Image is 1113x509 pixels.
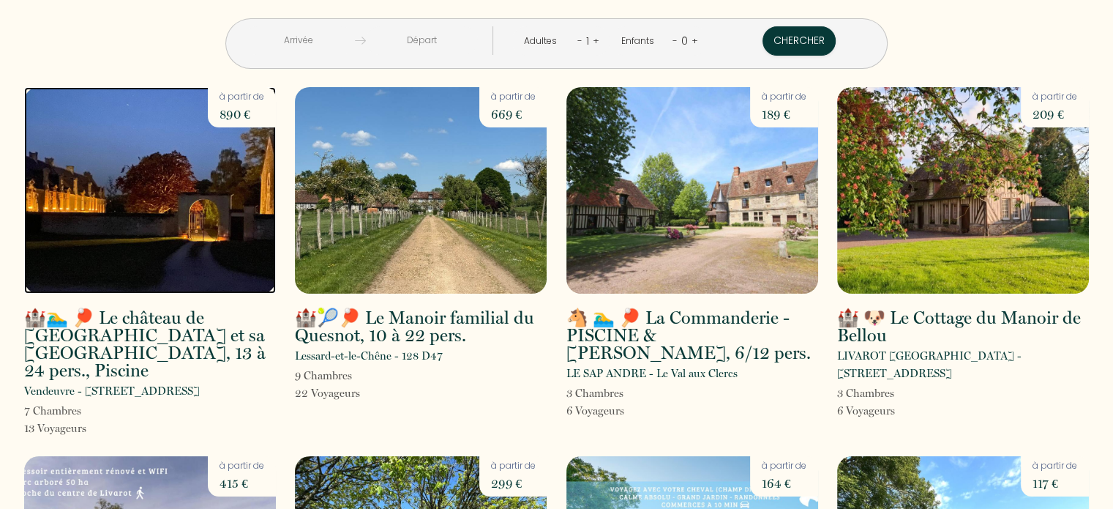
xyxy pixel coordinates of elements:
div: Enfants [621,34,659,48]
p: 3 Chambre [837,384,895,402]
p: 189 € [762,104,806,125]
p: Lessard-et-le-Chêne - 128 D47 [295,347,443,365]
span: s [891,404,895,417]
p: à partir de [1033,90,1077,104]
p: à partir de [491,90,536,104]
h2: 🏰🏊‍♂️ 🏓 Le château de [GEOGRAPHIC_DATA] et sa [GEOGRAPHIC_DATA], 13 à 24 pers., Piscine [24,309,276,379]
h2: 🏰🎾🏓 Le Manoir familial du Quesnot, 10 à 22 pers. [295,309,547,344]
img: guests [355,35,366,46]
a: + [692,34,698,48]
img: rental-image [566,87,818,294]
p: 7 Chambre [24,402,86,420]
p: à partir de [491,459,536,473]
p: 415 € [220,473,264,494]
a: - [672,34,678,48]
span: s [356,387,360,400]
img: rental-image [295,87,547,294]
h2: 🏰 🐶 Le Cottage du Manoir de Bellou [837,309,1089,344]
p: 22 Voyageur [295,384,360,402]
span: s [890,387,894,400]
p: 117 € [1033,473,1077,494]
input: Arrivée [243,26,355,55]
p: 9 Chambre [295,367,360,384]
span: s [82,422,86,435]
p: 6 Voyageur [837,402,895,420]
span: s [619,387,623,400]
p: 3 Chambre [566,384,624,402]
p: 299 € [491,473,536,494]
p: LIVAROT [GEOGRAPHIC_DATA] - [STREET_ADDRESS] [837,347,1089,382]
img: rental-image [24,87,276,294]
p: 164 € [762,473,806,494]
p: 13 Voyageur [24,420,86,437]
p: Vendeuvre - [STREET_ADDRESS] [24,382,200,400]
a: - [577,34,582,48]
span: s [348,369,352,382]
p: 669 € [491,104,536,125]
div: 0 [678,29,692,53]
p: à partir de [220,90,264,104]
p: à partir de [1033,459,1077,473]
p: LE SAP ANDRE - Le Val aux Clercs [566,365,738,382]
div: Adultes [524,34,562,48]
div: 1 [582,29,593,53]
p: 6 Voyageur [566,402,624,420]
input: Départ [366,26,478,55]
span: s [77,404,81,417]
p: à partir de [220,459,264,473]
p: 890 € [220,104,264,125]
p: 209 € [1033,104,1077,125]
span: s [620,404,624,417]
p: à partir de [762,90,806,104]
button: Chercher [762,26,836,56]
a: + [593,34,599,48]
h2: 🐴 🏊‍♂️ 🏓 La Commanderie - PISCINE & [PERSON_NAME], 6/12 pers. [566,309,818,362]
p: à partir de [762,459,806,473]
img: rental-image [837,87,1089,294]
